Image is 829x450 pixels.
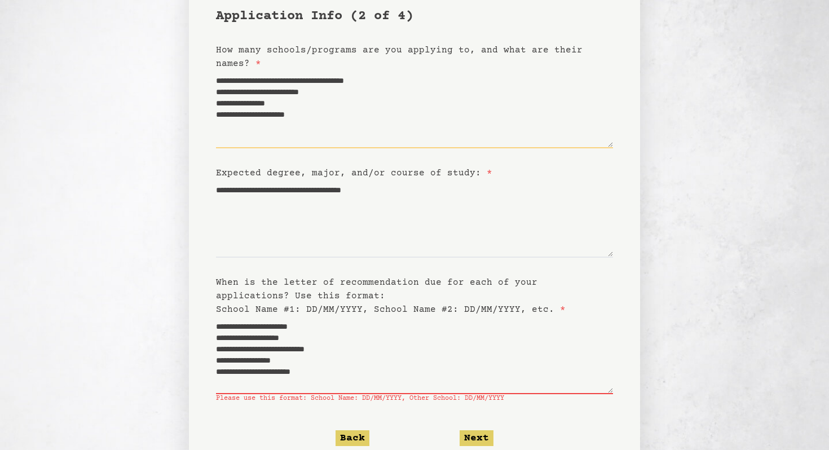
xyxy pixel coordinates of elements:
[336,430,369,446] button: Back
[216,168,492,178] label: Expected degree, major, and/or course of study:
[216,394,613,403] span: Please use this format: School Name: DD/MM/YYYY, Other School: DD/MM/YYYY
[216,45,583,69] label: How many schools/programs are you applying to, and what are their names?
[216,277,566,315] label: When is the letter of recommendation due for each of your applications? Use this format: School N...
[460,430,493,446] button: Next
[216,7,613,25] h1: Application Info (2 of 4)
